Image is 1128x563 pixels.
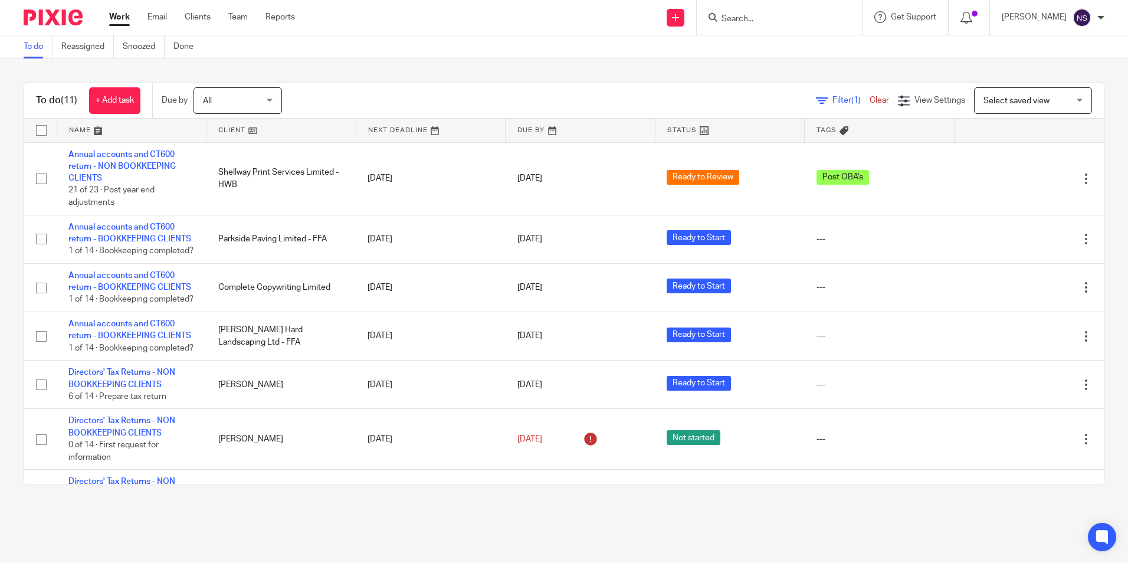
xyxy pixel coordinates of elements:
a: Done [173,35,202,58]
a: Reports [265,11,295,23]
a: Work [109,11,130,23]
a: Directors' Tax Returns - NON BOOKKEEPING CLIENTS [68,417,175,437]
span: [DATE] [517,174,542,182]
td: [DATE] [356,312,506,361]
span: Ready to Start [667,279,731,293]
p: [PERSON_NAME] [1002,11,1067,23]
td: [DATE] [356,470,506,518]
td: [DATE] [356,361,506,409]
span: Post OBA's [817,170,869,185]
span: [DATE] [517,283,542,292]
td: [DATE] [356,142,506,215]
input: Search [720,14,827,25]
a: Reassigned [61,35,114,58]
td: [DATE] [356,263,506,312]
a: Annual accounts and CT600 return - BOOKKEEPING CLIENTS [68,271,191,292]
div: --- [817,433,943,445]
span: Tags [817,127,837,133]
div: --- [817,330,943,342]
td: [PERSON_NAME] Hard Landscaping Ltd - FFA [206,312,356,361]
span: Not started [667,430,720,445]
span: Select saved view [983,97,1050,105]
a: Clear [870,96,889,104]
p: Due by [162,94,188,106]
h1: To do [36,94,77,107]
td: Parkside Paving Limited - FFA [206,215,356,263]
a: Directors' Tax Returns - NON BOOKKEEPING CLIENTS [68,368,175,388]
span: Filter [832,96,870,104]
td: [DATE] [356,215,506,263]
div: --- [817,281,943,293]
a: + Add task [89,87,140,114]
span: [DATE] [517,381,542,389]
span: View Settings [914,96,965,104]
a: Email [147,11,167,23]
span: 6 of 14 · Prepare tax return [68,392,166,401]
a: Clients [185,11,211,23]
span: 1 of 14 · Bookkeeping completed? [68,344,194,352]
span: (11) [61,96,77,105]
span: All [203,97,212,105]
img: svg%3E [1073,8,1091,27]
td: [PERSON_NAME] [206,361,356,409]
a: Team [228,11,248,23]
a: To do [24,35,53,58]
span: [DATE] [517,332,542,341]
span: Ready to Review [667,170,739,185]
span: 21 of 23 · Post year end adjustments [68,186,155,207]
span: 1 of 14 · Bookkeeping completed? [68,296,194,304]
td: [PERSON_NAME] [206,409,356,470]
a: Directors' Tax Returns - NON BOOKKEEPING CLIENTS [68,477,175,497]
td: Complete Copywriting Limited [206,263,356,312]
a: Annual accounts and CT600 return - BOOKKEEPING CLIENTS [68,223,191,243]
td: [DATE] [356,409,506,470]
span: (1) [851,96,861,104]
span: [DATE] [517,435,542,443]
span: 0 of 14 · First request for information [68,441,159,461]
div: --- [817,233,943,245]
td: Shellway Print Services Limited - HWB [206,142,356,215]
div: --- [817,379,943,391]
span: Ready to Start [667,328,731,342]
a: Annual accounts and CT600 return - BOOKKEEPING CLIENTS [68,320,191,340]
a: Annual accounts and CT600 return - NON BOOKKEEPING CLIENTS [68,150,176,183]
img: Pixie [24,9,83,25]
span: Ready to Start [667,230,731,245]
span: 1 of 14 · Bookkeeping completed? [68,247,194,255]
span: Get Support [891,13,936,21]
span: [DATE] [517,235,542,243]
span: Ready to Start [667,376,731,391]
a: Snoozed [123,35,165,58]
td: [PERSON_NAME] [206,470,356,518]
